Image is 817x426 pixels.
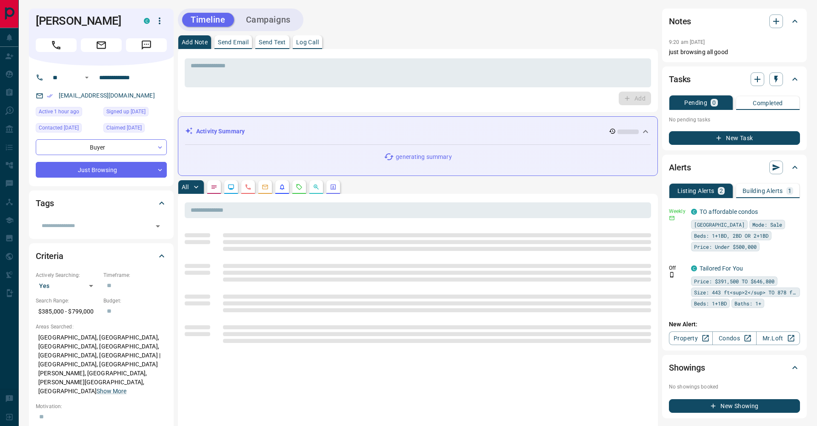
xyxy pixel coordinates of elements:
p: 0 [712,100,716,106]
h2: Tags [36,196,54,210]
button: Open [152,220,164,232]
a: [EMAIL_ADDRESS][DOMAIN_NAME] [59,92,155,99]
p: 9:20 am [DATE] [669,39,705,45]
button: New Showing [669,399,800,413]
div: condos.ca [691,209,697,215]
div: Mon Aug 11 2025 [36,123,99,135]
p: Pending [684,100,707,106]
p: No pending tasks [669,113,800,126]
p: Send Text [259,39,286,45]
button: Show More [97,387,126,396]
span: Signed up [DATE] [106,107,146,116]
svg: Email [669,215,675,221]
p: New Alert: [669,320,800,329]
button: Open [82,72,92,83]
span: Call [36,38,77,52]
div: Fri Sep 12 2025 [36,107,99,119]
p: Timeframe: [103,271,167,279]
h2: Criteria [36,249,63,263]
p: Completed [753,100,783,106]
h2: Tasks [669,72,691,86]
h1: [PERSON_NAME] [36,14,131,28]
span: [GEOGRAPHIC_DATA] [694,220,745,229]
svg: Email Verified [47,93,53,99]
p: Log Call [296,39,319,45]
div: Buyer [36,139,167,155]
svg: Notes [211,184,217,190]
p: 1 [788,188,791,194]
button: New Task [669,131,800,145]
p: $385,000 - $799,000 [36,305,99,319]
p: Actively Searching: [36,271,99,279]
a: Condos [712,331,756,345]
h2: Alerts [669,161,691,174]
div: Tue Jun 10 2025 [103,107,167,119]
svg: Calls [245,184,251,190]
div: Activity Summary [185,124,651,139]
svg: Lead Browsing Activity [228,184,234,190]
a: Property [669,331,713,345]
div: condos.ca [691,265,697,271]
p: 2 [720,188,723,194]
p: Activity Summary [196,127,245,136]
span: Mode: Sale [752,220,782,229]
div: Alerts [669,157,800,178]
div: Tue Jun 10 2025 [103,123,167,135]
p: All [182,184,189,190]
span: Message [126,38,167,52]
p: Motivation: [36,403,167,410]
a: Mr.Loft [756,331,800,345]
svg: Agent Actions [330,184,337,190]
h2: Notes [669,14,691,28]
button: Timeline [182,13,234,27]
p: Building Alerts [743,188,783,194]
a: TO affordable condos [700,208,758,215]
a: Tailored For You [700,265,743,272]
div: Notes [669,11,800,32]
svg: Requests [296,184,303,190]
span: Size: 443 ft<sup>2</sup> TO 878 ft<sup>2</sup> [694,288,797,296]
button: Campaigns [237,13,299,27]
svg: Emails [262,184,269,190]
svg: Opportunities [313,184,320,190]
p: [GEOGRAPHIC_DATA], [GEOGRAPHIC_DATA], [GEOGRAPHIC_DATA], [GEOGRAPHIC_DATA], [GEOGRAPHIC_DATA], [G... [36,331,167,398]
svg: Push Notification Only [669,272,675,278]
div: Criteria [36,246,167,266]
div: Showings [669,357,800,378]
div: Yes [36,279,99,293]
p: Send Email [218,39,249,45]
span: Claimed [DATE] [106,124,142,132]
span: Price: Under $500,000 [694,242,757,251]
p: Search Range: [36,297,99,305]
span: Email [81,38,122,52]
span: Beds: 1+1BD, 2BD OR 2+1BD [694,231,768,240]
p: No showings booked [669,383,800,391]
p: just browsing all good [669,48,800,57]
span: Contacted [DATE] [39,124,79,132]
p: Off [669,264,686,272]
p: generating summary [396,153,451,161]
h2: Showings [669,361,705,374]
p: Add Note [182,39,208,45]
p: Budget: [103,297,167,305]
div: Tags [36,193,167,213]
p: Areas Searched: [36,323,167,331]
span: Price: $391,500 TO $646,800 [694,277,774,285]
div: condos.ca [144,18,150,24]
p: Listing Alerts [677,188,714,194]
div: Tasks [669,69,800,89]
svg: Listing Alerts [279,184,286,190]
span: Active 1 hour ago [39,107,79,116]
span: Baths: 1+ [734,299,761,308]
p: Weekly [669,207,686,215]
span: Beds: 1+1BD [694,299,727,308]
div: Just Browsing [36,162,167,178]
